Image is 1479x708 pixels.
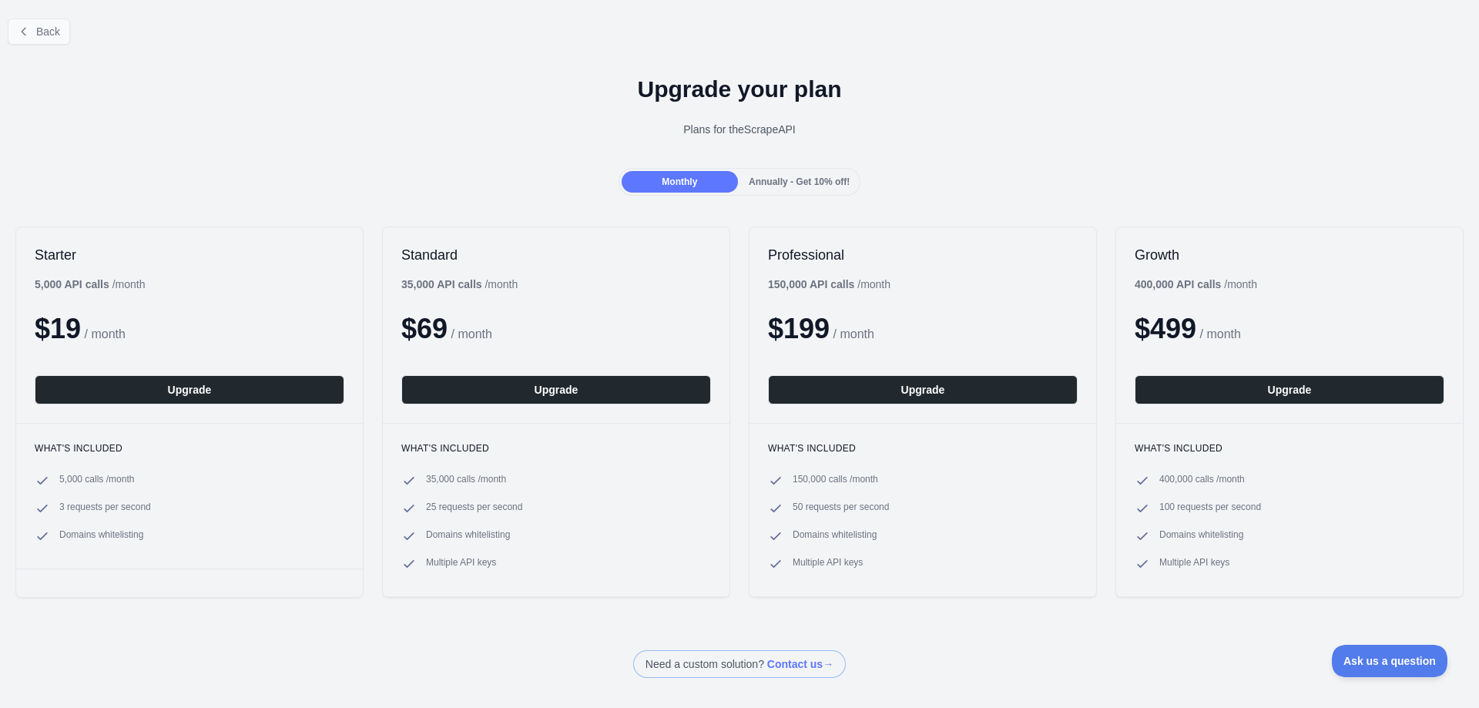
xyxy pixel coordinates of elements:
b: 400,000 API calls [1135,278,1221,290]
span: $ 199 [768,313,830,344]
div: / month [1135,277,1257,292]
h2: Growth [1135,246,1444,264]
div: / month [768,277,890,292]
b: 150,000 API calls [768,278,854,290]
span: $ 499 [1135,313,1196,344]
h2: Professional [768,246,1078,264]
iframe: Toggle Customer Support [1332,645,1448,677]
h2: Standard [401,246,711,264]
